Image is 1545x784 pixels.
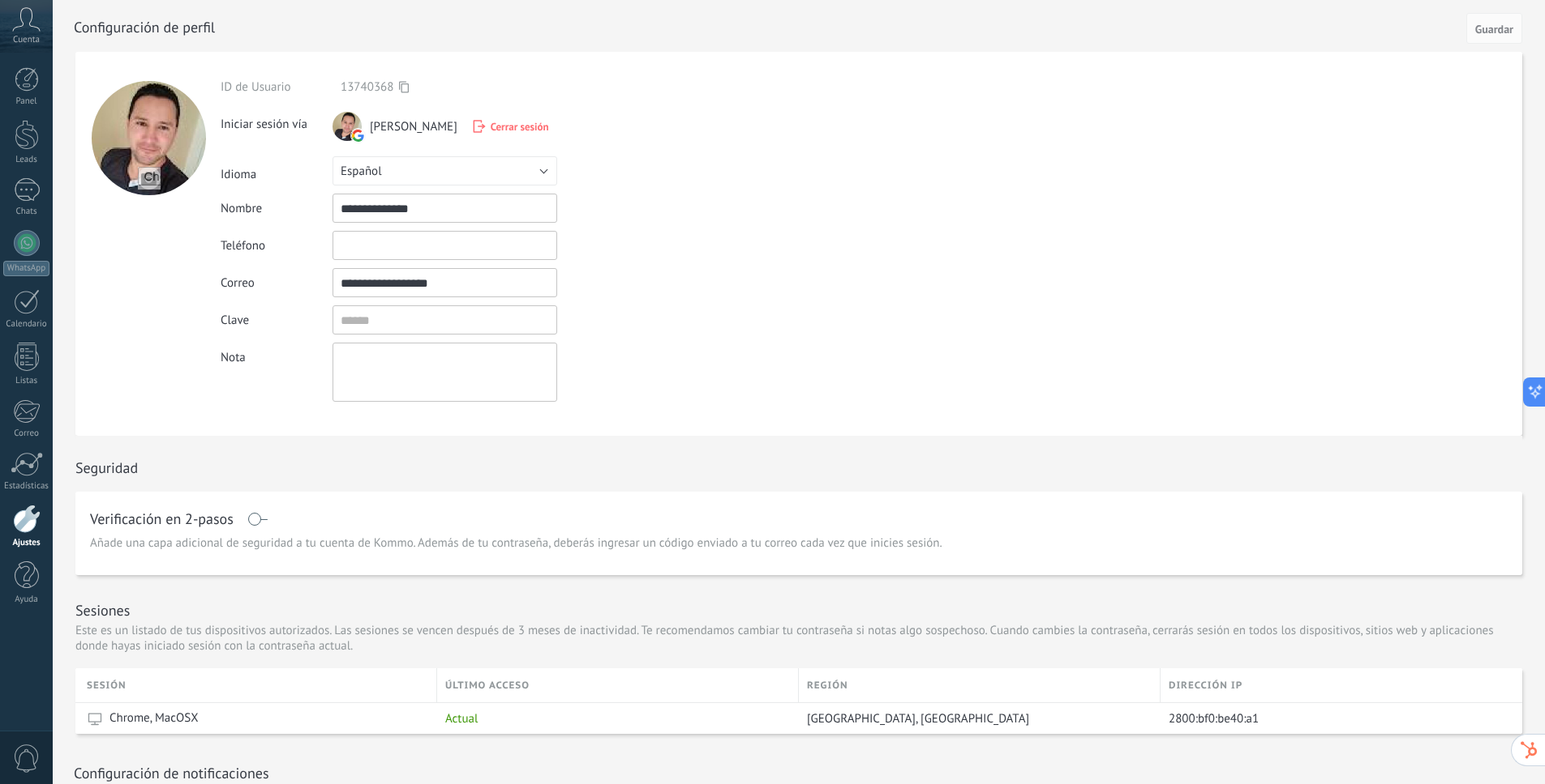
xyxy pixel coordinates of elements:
[1169,711,1259,726] span: 2800:bf0:be40:a1
[1466,13,1522,44] button: Guardar
[3,376,50,386] div: Listas
[341,164,382,179] span: Español
[3,428,50,439] div: Correo
[3,96,50,107] div: Panel
[3,155,50,165] div: Leads
[74,764,269,782] h1: Configuración de notificaciones
[90,513,234,526] h1: Verificación en 2-pasos
[221,160,333,182] div: Idioma
[75,623,1522,654] p: Este es un listado de tus dispositivos autorizados. Las sesiones se vencen después de 3 meses de ...
[1161,703,1510,734] div: 2800:bf0:be40:a1
[491,120,549,134] span: Cerrar sesión
[221,79,333,95] div: ID de Usuario
[370,119,457,134] span: [PERSON_NAME]
[221,313,333,328] div: Clave
[333,156,557,185] button: Español
[3,538,50,548] div: Ajustes
[1475,23,1513,35] span: Guardar
[221,275,333,291] div: Correo
[807,711,1029,726] span: [GEOGRAPHIC_DATA], [GEOGRAPHIC_DATA]
[3,319,50,330] div: Calendario
[221,110,333,132] div: Iniciar sesión vía
[341,79,393,95] span: 13740368
[1161,668,1522,702] div: Dirección IP
[3,207,50,217] div: Chats
[13,35,40,45] span: Cuenta
[3,594,50,605] div: Ayuda
[221,343,333,365] div: Nota
[445,711,478,726] span: Actual
[109,710,199,726] span: Chrome, MacOSX
[799,703,1152,734] div: Guayaquil, Ecuador
[75,601,130,620] h1: Sesiones
[221,238,333,254] div: Teléfono
[75,458,138,477] h1: Seguridad
[3,481,50,492] div: Estadísticas
[799,668,1160,702] div: Región
[90,535,942,552] span: Añade una capa adicional de seguridad a tu cuenta de Kommo. Además de tu contraseña, deberás ingr...
[87,668,436,702] div: Sesión
[221,201,333,216] div: Nombre
[3,261,49,276] div: WhatsApp
[437,668,798,702] div: último acceso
